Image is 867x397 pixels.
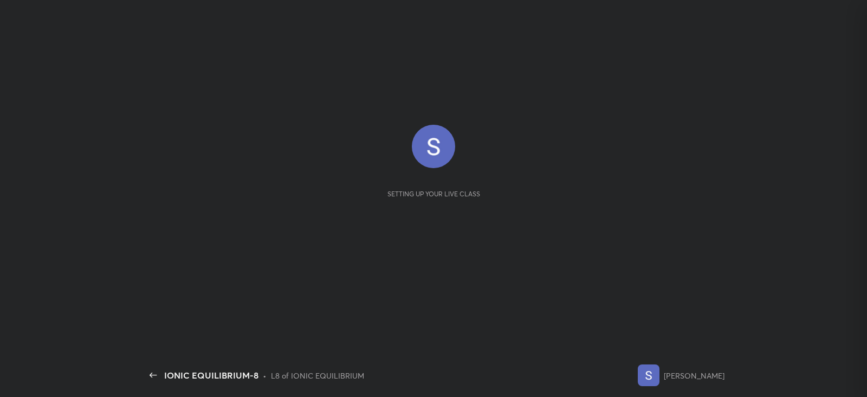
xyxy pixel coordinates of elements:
img: bb95df82c44d47e1b2999f09e70f07e1.35099235_3 [412,125,455,168]
div: IONIC EQUILIBRIUM-8 [164,369,258,382]
div: L8 of IONIC EQUILIBRIUM [271,370,364,381]
div: [PERSON_NAME] [664,370,724,381]
img: bb95df82c44d47e1b2999f09e70f07e1.35099235_3 [638,364,659,386]
div: Setting up your live class [387,190,480,198]
div: • [263,370,267,381]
